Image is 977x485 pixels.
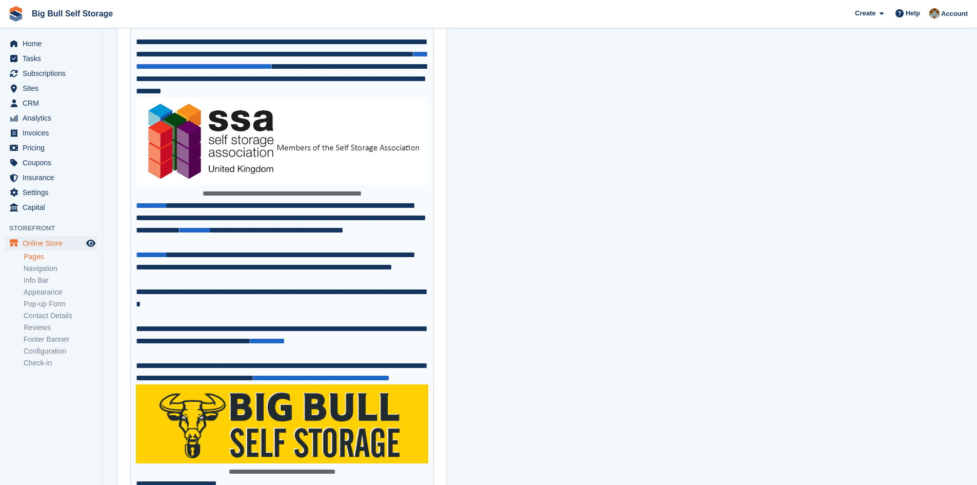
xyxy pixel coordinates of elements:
a: menu [5,156,97,170]
img: Self%20Storage%20Association%20Local%20storage%20near%20me%20Burnham%20on%20sea%20Seasonal%20Busi... [136,98,429,185]
span: Capital [23,200,84,215]
span: Invoices [23,126,84,140]
span: Insurance [23,170,84,185]
img: Big%20Bull%20Self%20Storage%20Highbridge%20Burnham%20on%20Sea%20Bridgwater%20Huntspill%20local%20... [136,384,429,463]
span: Pricing [23,141,84,155]
a: menu [5,126,97,140]
a: Big Bull Self Storage [28,5,117,22]
span: Sites [23,81,84,95]
a: menu [5,185,97,200]
span: Storefront [9,223,102,234]
a: Appearance [24,287,97,297]
a: menu [5,200,97,215]
img: stora-icon-8386f47178a22dfd0bd8f6a31ec36ba5ce8667c1dd55bd0f319d3a0aa187defe.svg [8,6,24,22]
span: Tasks [23,51,84,66]
span: Coupons [23,156,84,170]
a: menu [5,170,97,185]
span: Subscriptions [23,66,84,81]
span: Settings [23,185,84,200]
span: Online Store [23,236,84,250]
span: Help [906,8,920,18]
a: Contact Details [24,311,97,321]
a: menu [5,96,97,110]
span: Account [941,9,968,19]
span: Analytics [23,111,84,125]
a: menu [5,36,97,51]
img: Mike Llewellen Palmer [929,8,940,18]
span: Create [855,8,875,18]
a: menu [5,141,97,155]
span: CRM [23,96,84,110]
a: Pages [24,252,97,262]
a: menu [5,51,97,66]
a: menu [5,111,97,125]
a: menu [5,66,97,81]
a: Pop-up Form [24,299,97,309]
a: menu [5,81,97,95]
a: Preview store [85,237,97,249]
a: Check-in [24,358,97,368]
a: menu [5,236,97,250]
a: Reviews [24,323,97,333]
a: Configuration [24,346,97,356]
a: Navigation [24,264,97,274]
a: Info Bar [24,276,97,285]
a: Footer Banner [24,335,97,344]
span: Home [23,36,84,51]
